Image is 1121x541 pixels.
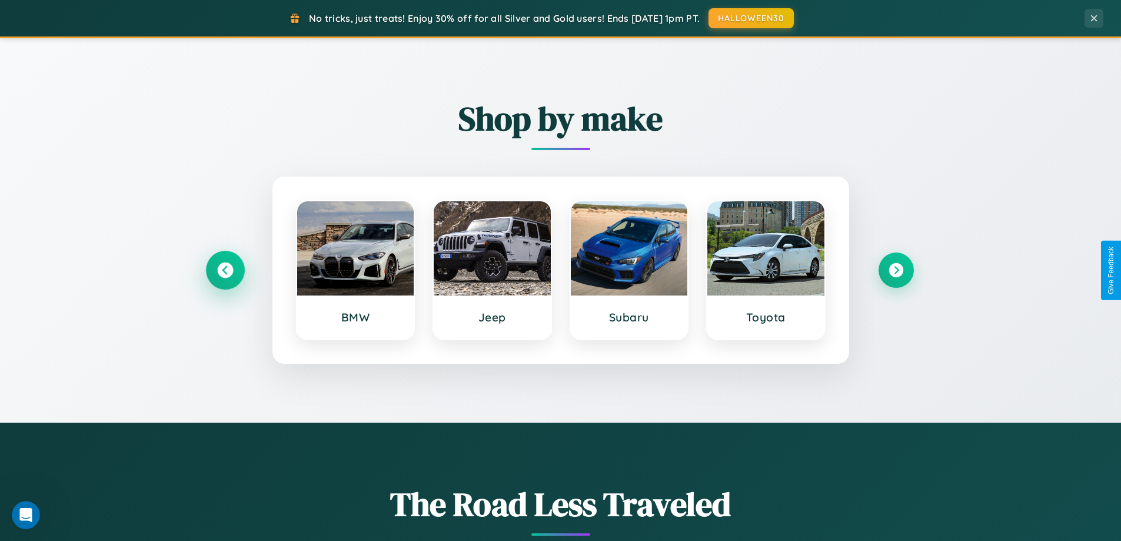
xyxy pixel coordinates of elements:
[208,96,914,141] h2: Shop by make
[719,310,813,324] h3: Toyota
[12,501,40,529] iframe: Intercom live chat
[583,310,676,324] h3: Subaru
[309,12,700,24] span: No tricks, just treats! Enjoy 30% off for all Silver and Gold users! Ends [DATE] 1pm PT.
[208,482,914,527] h1: The Road Less Traveled
[445,310,539,324] h3: Jeep
[1107,247,1115,294] div: Give Feedback
[309,310,403,324] h3: BMW
[708,8,794,28] button: HALLOWEEN30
